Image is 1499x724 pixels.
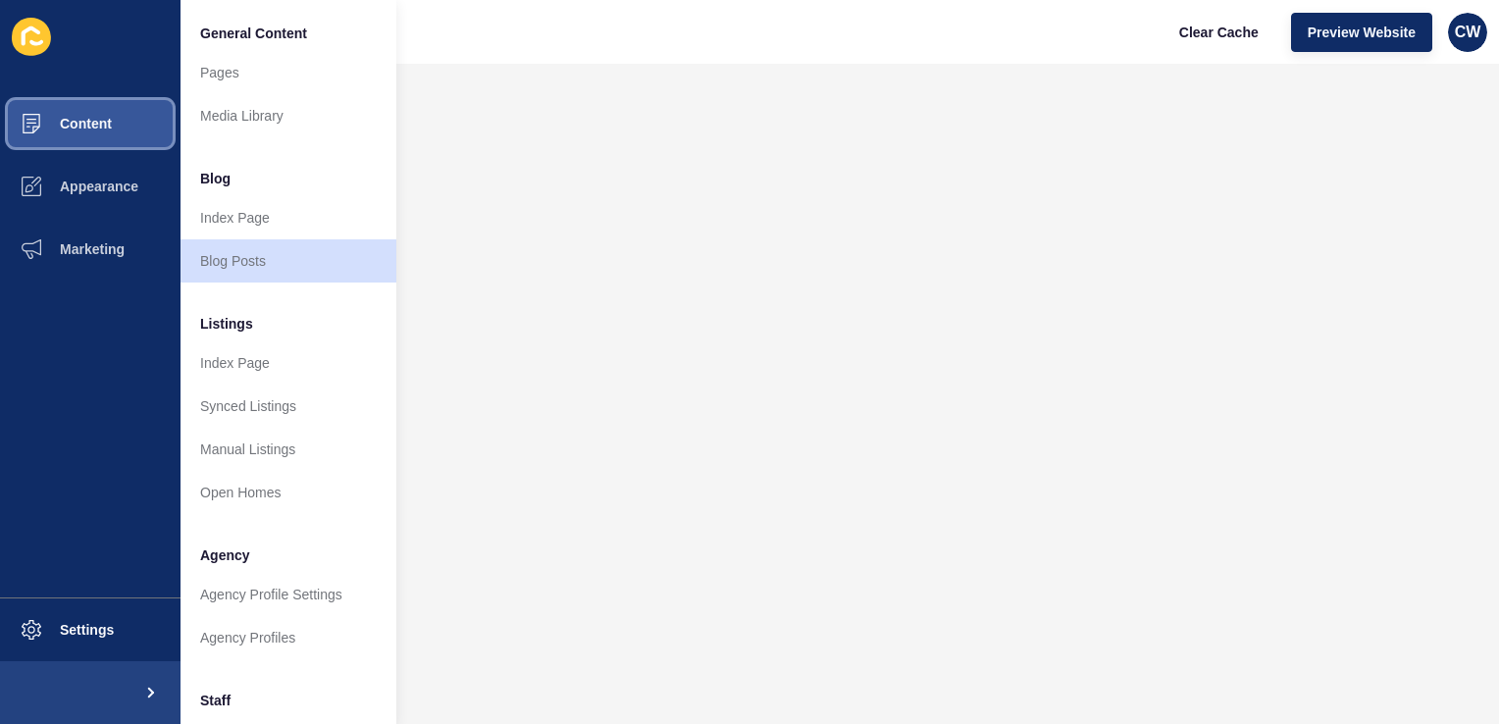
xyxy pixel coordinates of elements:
[1455,23,1481,42] span: CW
[181,94,396,137] a: Media Library
[200,545,250,565] span: Agency
[181,573,396,616] a: Agency Profile Settings
[200,691,231,710] span: Staff
[181,341,396,385] a: Index Page
[1308,23,1416,42] span: Preview Website
[181,196,396,239] a: Index Page
[1291,13,1432,52] button: Preview Website
[181,239,396,283] a: Blog Posts
[181,616,396,659] a: Agency Profiles
[181,428,396,471] a: Manual Listings
[200,24,307,43] span: General Content
[181,471,396,514] a: Open Homes
[200,169,231,188] span: Blog
[181,51,396,94] a: Pages
[181,385,396,428] a: Synced Listings
[1179,23,1259,42] span: Clear Cache
[200,314,253,334] span: Listings
[1163,13,1275,52] button: Clear Cache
